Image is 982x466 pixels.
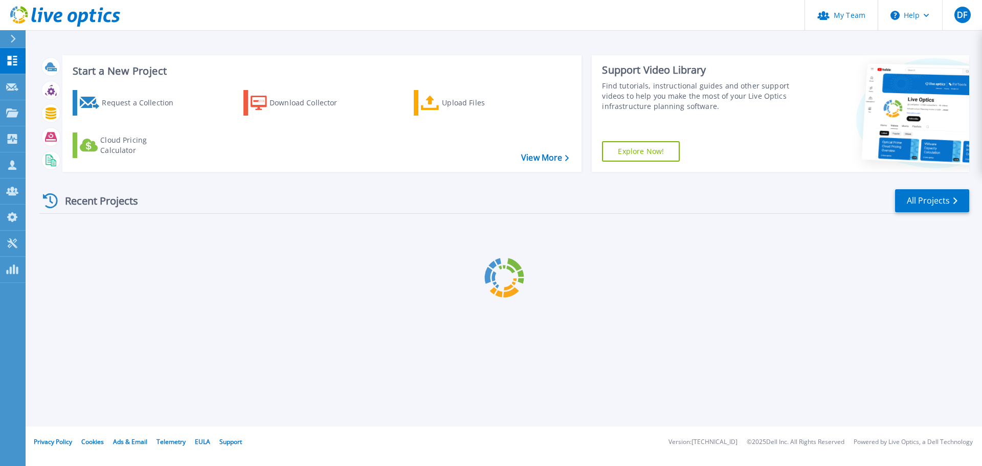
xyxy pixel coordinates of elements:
a: Cookies [81,437,104,446]
a: View More [521,153,569,163]
a: EULA [195,437,210,446]
a: Cloud Pricing Calculator [73,132,187,158]
a: All Projects [895,189,969,212]
a: Support [219,437,242,446]
div: Find tutorials, instructional guides and other support videos to help you make the most of your L... [602,81,794,112]
a: Explore Now! [602,141,680,162]
a: Upload Files [414,90,528,116]
a: Ads & Email [113,437,147,446]
h3: Start a New Project [73,65,569,77]
div: Cloud Pricing Calculator [100,135,182,156]
div: Support Video Library [602,63,794,77]
li: Powered by Live Optics, a Dell Technology [854,439,973,446]
a: Telemetry [157,437,186,446]
span: DF [957,11,967,19]
a: Privacy Policy [34,437,72,446]
div: Request a Collection [102,93,184,113]
li: Version: [TECHNICAL_ID] [668,439,738,446]
a: Request a Collection [73,90,187,116]
li: © 2025 Dell Inc. All Rights Reserved [747,439,844,446]
div: Recent Projects [39,188,152,213]
div: Upload Files [442,93,524,113]
a: Download Collector [243,90,358,116]
div: Download Collector [270,93,351,113]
